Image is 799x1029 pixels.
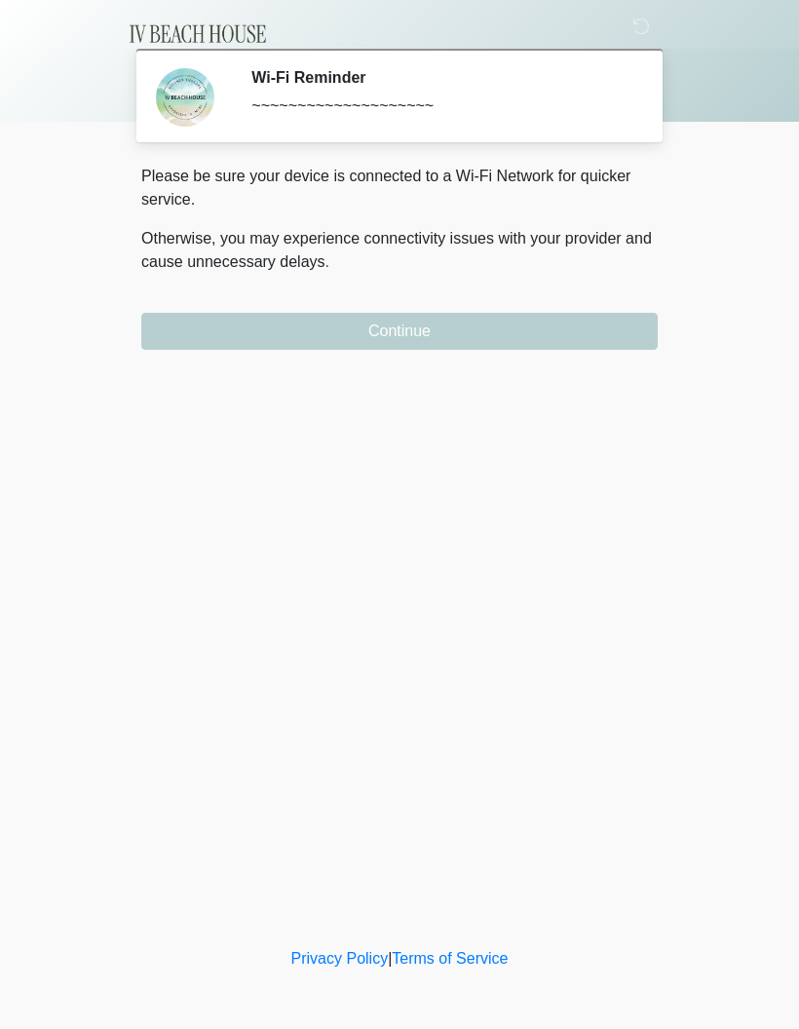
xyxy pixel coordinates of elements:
p: Otherwise, you may experience connectivity issues with your provider and cause unnecessary delays [141,227,658,274]
a: | [388,950,392,967]
p: Please be sure your device is connected to a Wi-Fi Network for quicker service. [141,165,658,211]
span: . [325,253,329,270]
button: Continue [141,313,658,350]
a: Terms of Service [392,950,508,967]
h2: Wi-Fi Reminder [251,68,628,87]
div: ~~~~~~~~~~~~~~~~~~~~ [251,95,628,118]
a: Privacy Policy [291,950,389,967]
img: IV Beach House Logo [122,15,275,54]
img: Agent Avatar [156,68,214,127]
